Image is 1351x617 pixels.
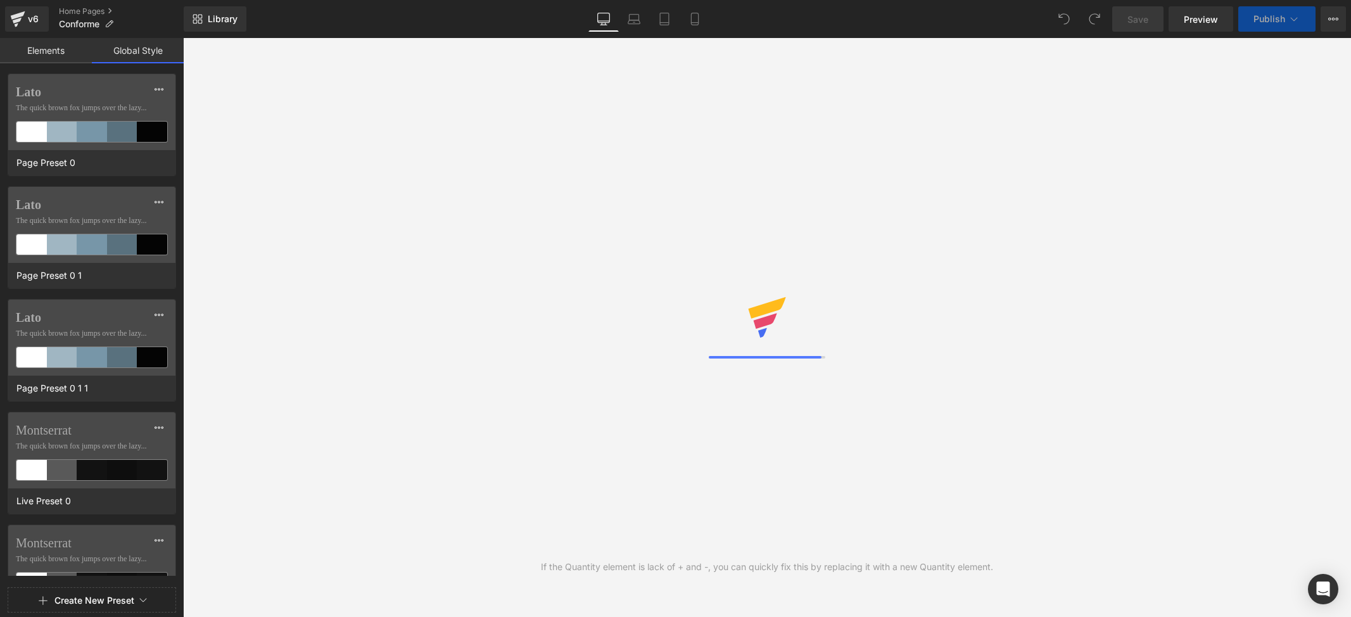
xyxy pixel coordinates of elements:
button: Create New Preset [54,587,134,614]
span: Publish [1253,14,1285,24]
div: v6 [25,11,41,27]
label: Lato [16,197,168,212]
label: Montserrat [16,535,168,550]
span: The quick brown fox jumps over the lazy... [16,328,168,339]
a: New Library [184,6,246,32]
a: Mobile [680,6,710,32]
button: Undo [1051,6,1077,32]
a: Home Pages [59,6,184,16]
a: v6 [5,6,49,32]
label: Lato [16,310,168,325]
button: Redo [1082,6,1107,32]
span: The quick brown fox jumps over the lazy... [16,215,168,226]
label: Lato [16,84,168,99]
span: Live Preset 0 [13,493,74,509]
div: Open Intercom Messenger [1308,574,1338,604]
span: The quick brown fox jumps over the lazy... [16,553,168,564]
button: Publish [1238,6,1316,32]
span: Page Preset 0 1 1 [13,380,91,397]
span: The quick brown fox jumps over the lazy... [16,440,168,452]
a: Laptop [619,6,649,32]
span: Preview [1184,13,1218,26]
span: Library [208,13,238,25]
a: Global Style [92,38,184,63]
span: The quick brown fox jumps over the lazy... [16,102,168,113]
span: Save [1127,13,1148,26]
button: More [1321,6,1346,32]
a: Tablet [649,6,680,32]
span: Page Preset 0 1 [13,267,85,284]
span: Conforme [59,19,99,29]
label: Montserrat [16,423,168,438]
div: If the Quantity element is lack of + and -, you can quickly fix this by replacing it with a new Q... [541,560,993,574]
span: Page Preset 0 [13,155,79,171]
a: Desktop [588,6,619,32]
a: Preview [1169,6,1233,32]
